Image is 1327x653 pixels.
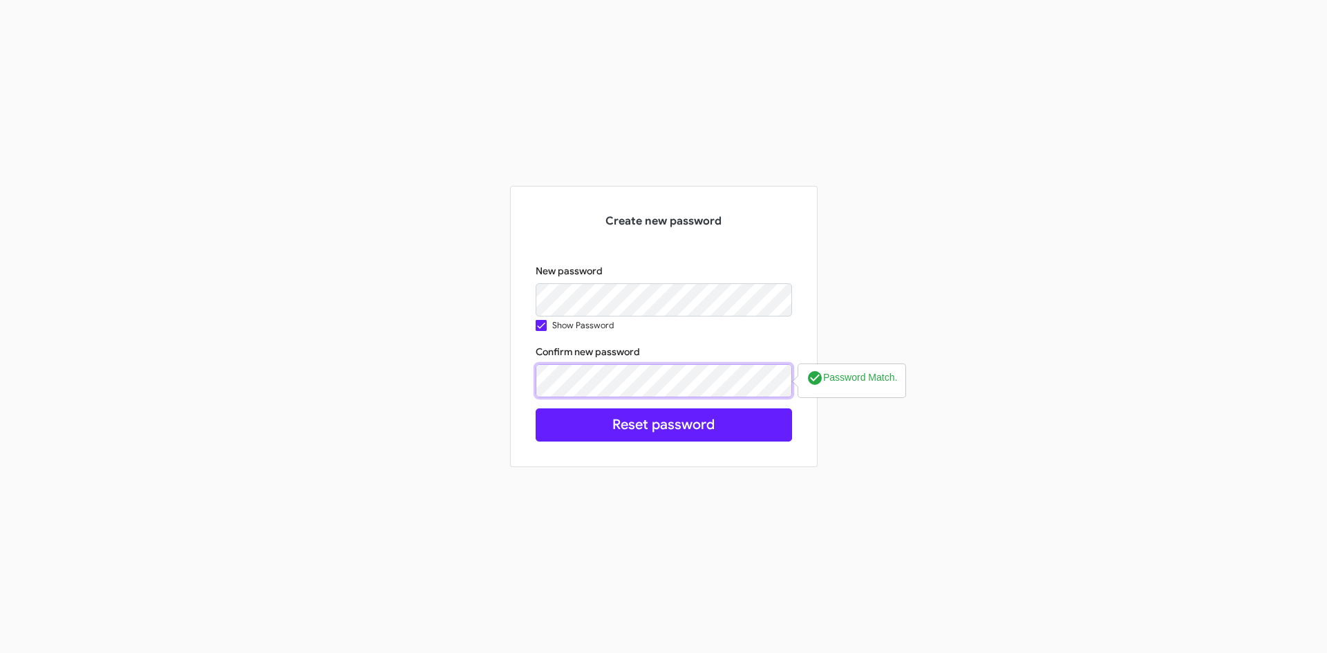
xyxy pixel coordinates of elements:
[807,370,897,386] label: Password Match.
[536,264,603,278] label: New password
[536,408,792,442] button: Reset password
[807,370,823,386] i: check_circle
[536,211,792,231] h3: Create new password
[536,345,640,359] label: Confirm new password
[552,320,614,331] small: Show Password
